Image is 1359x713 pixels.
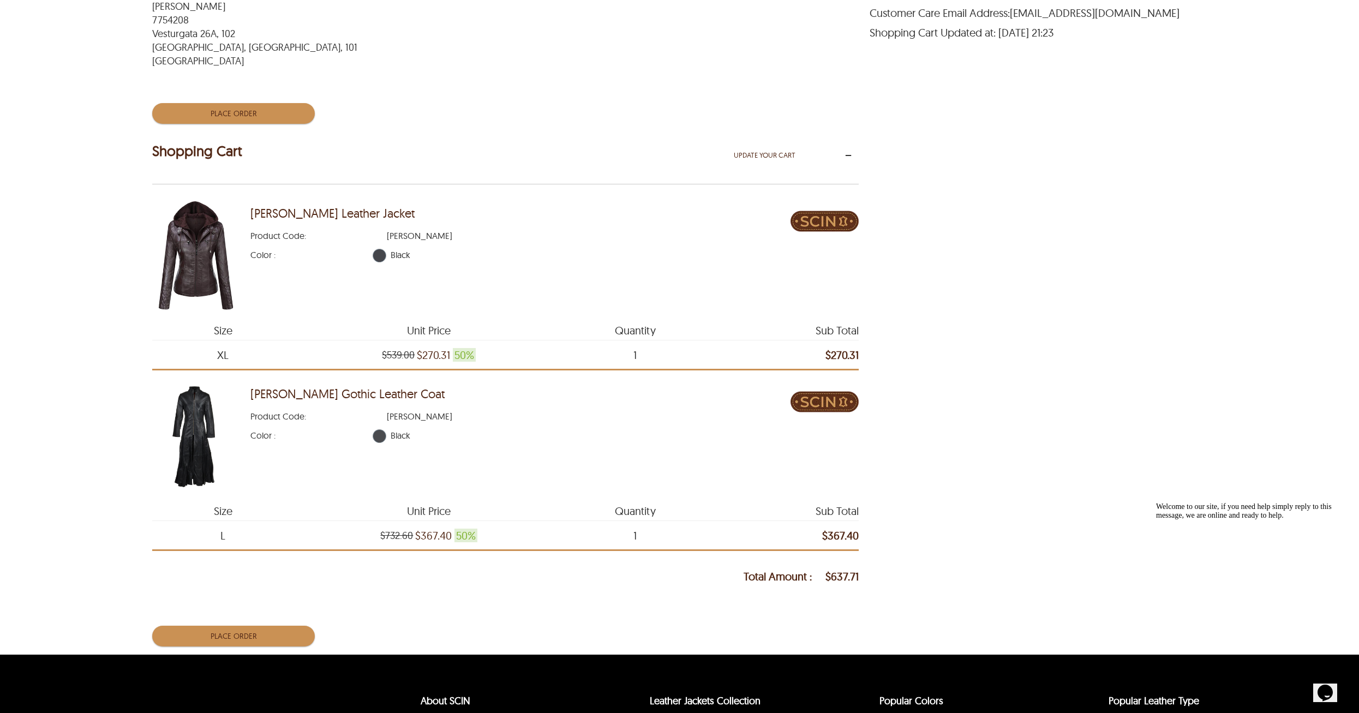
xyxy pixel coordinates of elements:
span: 50 % [453,348,476,362]
a: About SCIN [421,694,470,707]
span: Total Amount : [744,570,825,583]
img: Emmie Biker Leather Jacket [152,201,240,310]
div: Shopping Cart [152,143,242,167]
span: quantity 1 [565,529,706,542]
span: [PERSON_NAME] [387,410,523,423]
span: Sub Total [717,323,859,337]
span: Unit Price which was at a price of $539.00, now after discount the price is $270.31 Discount of 50% [417,348,450,362]
strong: Total Amount $637.71 [744,570,859,583]
span: Quantity [565,323,706,337]
div: Welcome to our site, if you need help simply reply to this message, we are online and ready to help. [4,4,201,22]
a: UPDATE YOUR CART [734,148,795,162]
div: Black [373,249,386,262]
a: [PERSON_NAME] Gothic Leather Coat [250,387,445,401]
span: Unit Price [306,323,553,337]
span: Customer Care Email Address [870,6,1010,20]
strike: $732.60 [380,529,413,542]
span: Product Code : [250,410,387,423]
span: Color Black [250,429,373,442]
img: Brand Logo Shopping Cart Image [791,381,859,422]
p: Address Vesturgata 26A, Suite 102 [152,27,506,40]
span: Size [152,504,294,518]
strong: subTotal $367.40 [822,529,859,542]
span: Welcome to our site, if you need help simply reply to this message, we are online and ready to help. [4,4,180,21]
div: Shopping Cart [152,143,242,161]
span: $637.71 [825,570,859,583]
span: Size L [152,529,294,542]
img: Brand Logo Shopping Cart Image [791,201,859,242]
strong: subTotal $270.31 [825,348,859,362]
div: Shopping Cart Updated at: Aug 29 2025, 21:23 [870,23,1223,43]
strike: $539.00 [382,348,415,362]
span: 50 % [454,529,477,542]
div: Product Code EMMIE [250,224,791,243]
span: Black [391,429,791,442]
img: Nyla Gothic Leather Coat [152,381,240,490]
span: Product Code : [250,229,387,243]
span: Size XL [152,348,294,362]
span: Color Black [250,248,373,262]
a: [EMAIL_ADDRESS][DOMAIN_NAME] [1010,6,1180,20]
a: Leather Jackets Collection [650,694,761,707]
span: Sub Total [717,504,859,518]
div: Product Code NYLA [250,404,791,423]
a: popular leather jacket colors [879,694,943,707]
span: Black [391,248,791,262]
button: Place Order [152,626,315,646]
div: Black [373,429,386,443]
a: Brand Logo Shopping Cart Image [791,201,859,247]
span: Shopping Cart Updated at: [DATE] 21:23 [870,26,1054,40]
span: Quantity [565,504,706,518]
p: City Reykjavik, State Capital Region, ZipCode 101 [152,40,506,54]
a: Popular Leather Type [1109,694,1199,707]
span: quantity 1 [565,348,706,362]
p: Phone 7754208 [152,13,506,27]
span: [PERSON_NAME] [387,229,523,243]
span: Unit Price [306,504,553,518]
span: Unit Price which was at a price of $732.60, now after discount the price is $367.40 Discount of 50% [415,529,452,542]
a: [PERSON_NAME] Leather Jacket [250,206,415,220]
iframe: chat widget [1313,669,1348,702]
iframe: chat widget [1152,498,1348,664]
span: Size [152,323,294,337]
a: Brand Logo Shopping Cart Image [791,381,859,427]
button: Place Order [152,103,315,124]
a: Press Enter to Close Shopping Cart [152,137,242,173]
p: Country Iceland [152,54,506,68]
